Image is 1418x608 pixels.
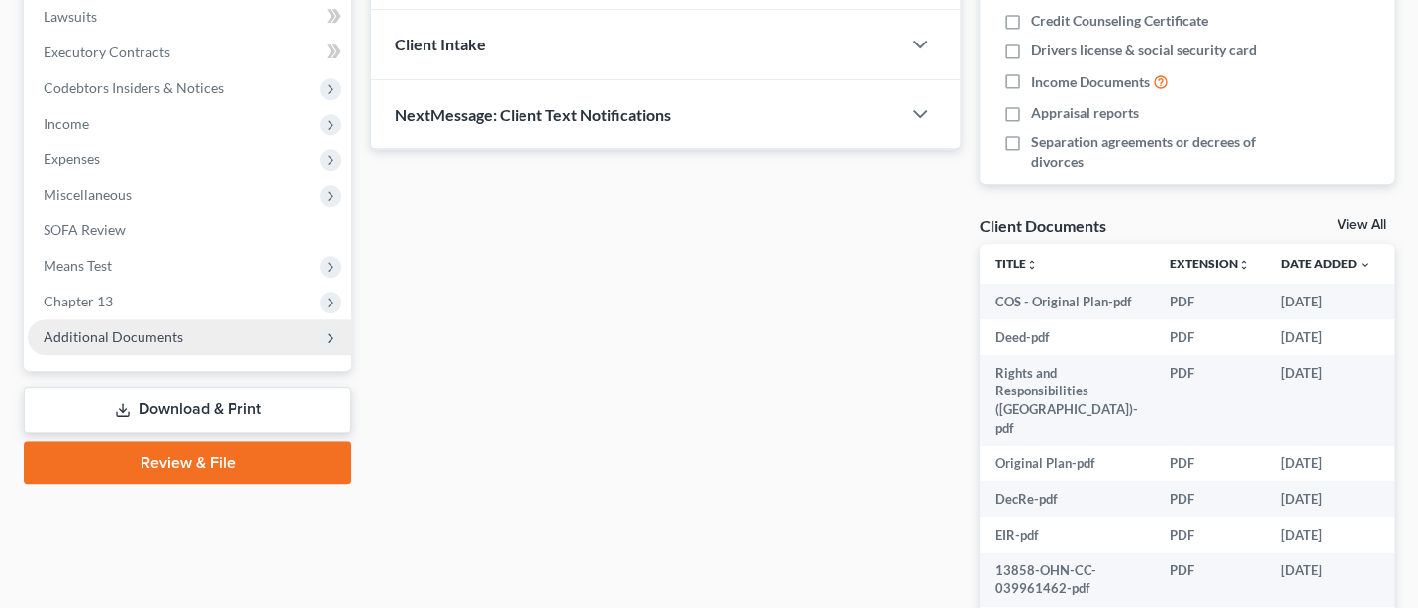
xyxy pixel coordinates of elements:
td: PDF [1154,284,1266,319]
span: Appraisal reports [1031,103,1139,123]
span: Client Intake [395,35,486,53]
span: Income Documents [1031,72,1150,92]
span: Miscellaneous [44,186,132,203]
td: PDF [1154,355,1266,446]
td: [DATE] [1266,355,1386,446]
td: [DATE] [1266,284,1386,319]
span: Means Test [44,257,112,274]
span: Chapter 13 [44,293,113,309]
span: Additional Documents [44,328,183,345]
td: 13858-OHN-CC-039961462-pdf [980,553,1154,607]
span: Lawsuits [44,8,97,25]
td: [DATE] [1266,446,1386,481]
td: Deed-pdf [980,319,1154,355]
span: Separation agreements or decrees of divorces [1031,132,1274,172]
a: SOFA Review [28,213,351,248]
td: Original Plan-pdf [980,446,1154,481]
span: Codebtors Insiders & Notices [44,79,224,96]
td: PDF [1154,517,1266,553]
span: NextMessage: Client Text Notifications [395,105,671,124]
td: [DATE] [1266,553,1386,607]
a: Executory Contracts [28,35,351,70]
i: unfold_more [1238,259,1250,271]
td: DecRe-pdf [980,481,1154,517]
i: unfold_more [1026,259,1038,271]
td: [DATE] [1266,481,1386,517]
td: [DATE] [1266,319,1386,355]
a: View All [1337,218,1386,232]
span: Income [44,115,89,131]
span: Expenses [44,150,100,167]
td: Rights and Responsibilities ([GEOGRAPHIC_DATA])-pdf [980,355,1154,446]
a: Date Added expand_more [1281,256,1371,271]
td: PDF [1154,446,1266,481]
td: EIR-pdf [980,517,1154,553]
td: PDF [1154,481,1266,517]
td: PDF [1154,553,1266,607]
span: Credit Counseling Certificate [1031,11,1208,31]
a: Extensionunfold_more [1170,256,1250,271]
span: Executory Contracts [44,43,170,60]
td: COS - Original Plan-pdf [980,284,1154,319]
span: SOFA Review [44,221,126,238]
i: expand_more [1359,259,1371,271]
a: Download & Print [24,387,351,433]
div: Client Documents [980,216,1106,236]
a: Titleunfold_more [995,256,1038,271]
a: Review & File [24,441,351,484]
td: PDF [1154,319,1266,355]
td: [DATE] [1266,517,1386,553]
span: Drivers license & social security card [1031,41,1257,60]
